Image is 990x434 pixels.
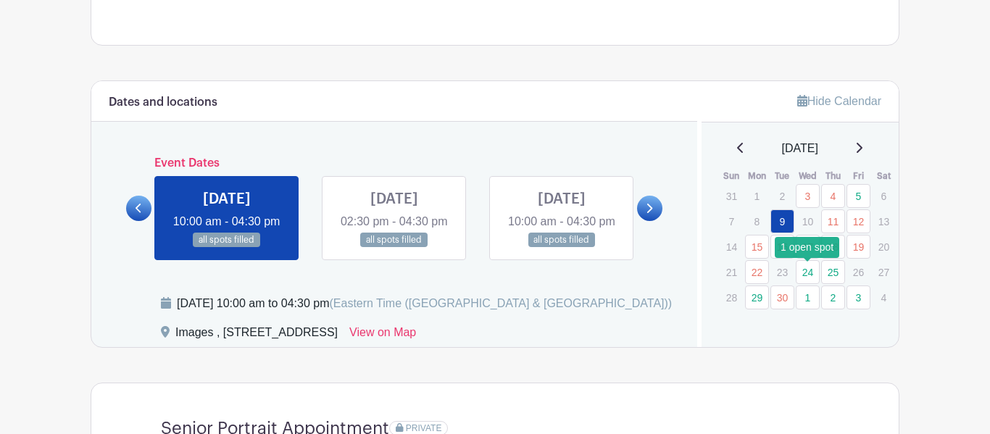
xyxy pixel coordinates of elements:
[782,140,818,157] span: [DATE]
[821,209,845,233] a: 11
[847,235,870,259] a: 19
[847,209,870,233] a: 12
[719,169,744,183] th: Sun
[349,324,416,347] a: View on Map
[720,235,744,258] p: 14
[109,96,217,109] h6: Dates and locations
[871,169,897,183] th: Sat
[872,261,896,283] p: 27
[745,185,769,207] p: 1
[720,210,744,233] p: 7
[872,185,896,207] p: 6
[872,210,896,233] p: 13
[406,423,442,433] span: PRIVATE
[720,261,744,283] p: 21
[329,297,672,309] span: (Eastern Time ([GEOGRAPHIC_DATA] & [GEOGRAPHIC_DATA]))
[177,295,672,312] div: [DATE] 10:00 am to 04:30 pm
[744,169,770,183] th: Mon
[796,184,820,208] a: 3
[820,169,846,183] th: Thu
[175,324,338,347] div: Images , [STREET_ADDRESS]
[720,286,744,309] p: 28
[770,235,794,259] a: 16
[151,157,637,170] h6: Event Dates
[796,285,820,309] a: 1
[745,235,769,259] a: 15
[847,285,870,309] a: 3
[745,260,769,284] a: 22
[720,185,744,207] p: 31
[745,210,769,233] p: 8
[770,169,795,183] th: Tue
[872,286,896,309] p: 4
[796,210,820,233] p: 10
[821,260,845,284] a: 25
[770,261,794,283] p: 23
[775,237,839,258] div: 1 open spot
[770,185,794,207] p: 2
[770,209,794,233] a: 9
[797,95,881,107] a: Hide Calendar
[745,285,769,309] a: 29
[821,285,845,309] a: 2
[847,184,870,208] a: 5
[770,285,794,309] a: 30
[821,184,845,208] a: 4
[872,235,896,258] p: 20
[846,169,871,183] th: Fri
[796,260,820,284] a: 24
[795,169,820,183] th: Wed
[847,261,870,283] p: 26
